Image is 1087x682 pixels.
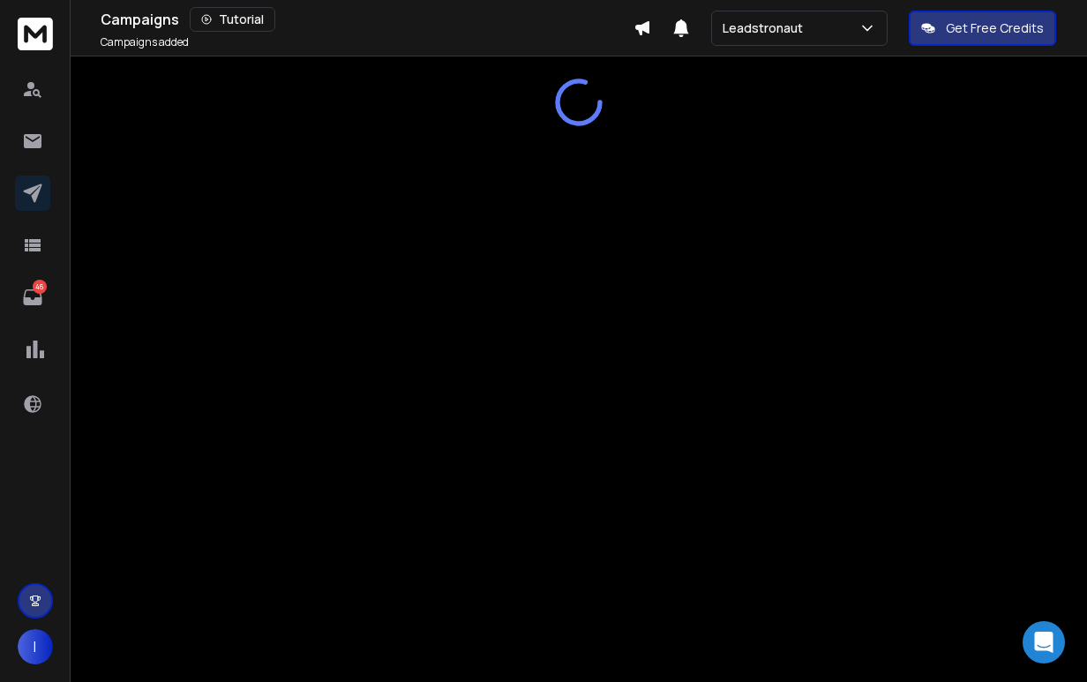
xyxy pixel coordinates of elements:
[101,35,189,49] p: Campaigns added
[33,280,47,294] p: 46
[909,11,1056,46] button: Get Free Credits
[15,280,50,315] a: 46
[18,629,53,664] button: I
[946,19,1044,37] p: Get Free Credits
[1023,621,1065,663] div: Open Intercom Messenger
[190,7,275,32] button: Tutorial
[101,7,633,32] div: Campaigns
[723,19,810,37] p: Leadstronaut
